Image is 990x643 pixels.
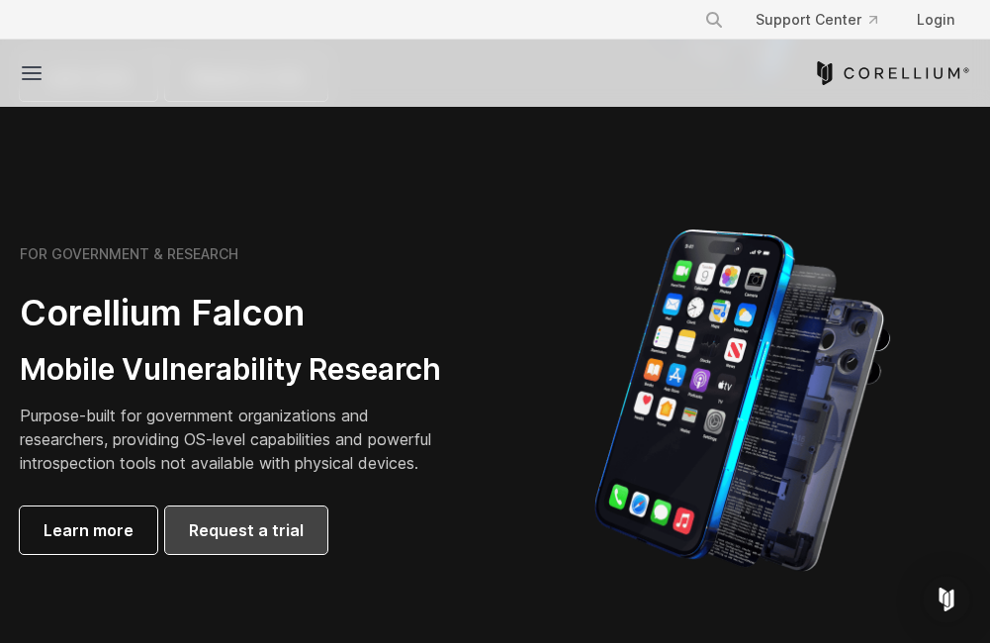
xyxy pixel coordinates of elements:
span: Request a trial [189,518,304,542]
a: Login [901,2,970,38]
h2: Corellium Falcon [20,291,448,335]
div: Navigation Menu [688,2,970,38]
img: iPhone model separated into the mechanics used to build the physical device. [593,228,891,574]
button: Search [696,2,732,38]
span: Learn more [44,518,134,542]
a: Support Center [740,2,893,38]
a: Learn more [20,506,157,554]
h3: Mobile Vulnerability Research [20,351,448,389]
a: Corellium Home [813,61,970,85]
p: Purpose-built for government organizations and researchers, providing OS-level capabilities and p... [20,404,448,475]
h6: FOR GOVERNMENT & RESEARCH [20,245,238,263]
div: Open Intercom Messenger [923,576,970,623]
a: Request a trial [165,506,327,554]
